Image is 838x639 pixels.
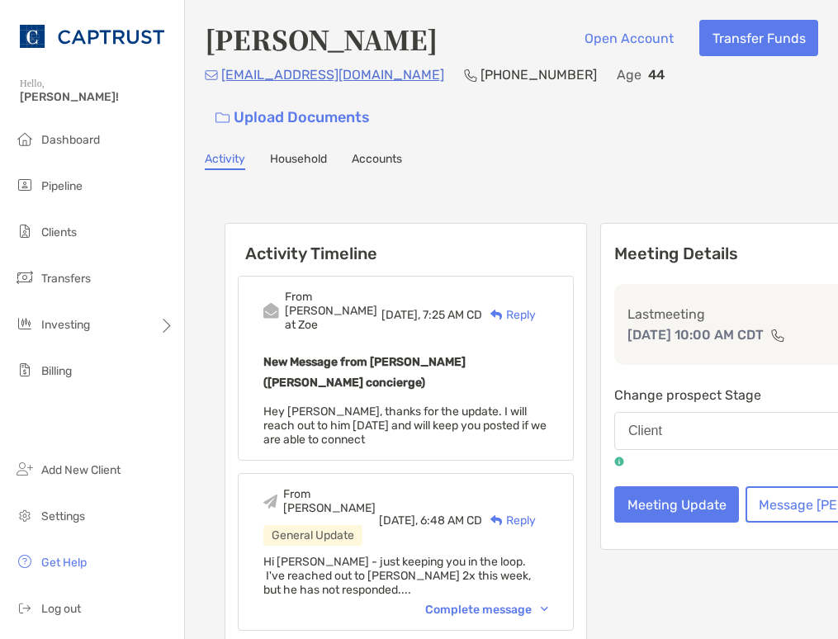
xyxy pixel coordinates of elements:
img: add_new_client icon [15,459,35,479]
b: New Message from [PERSON_NAME] ([PERSON_NAME] concierge) [263,355,466,390]
img: billing icon [15,360,35,380]
span: Dashboard [41,133,100,147]
p: [PHONE_NUMBER] [481,64,597,85]
img: settings icon [15,505,35,525]
span: 7:25 AM CD [423,308,482,322]
img: logout icon [15,598,35,618]
div: General Update [263,525,362,546]
span: Investing [41,318,90,332]
h6: Activity Timeline [225,224,586,263]
span: Pipeline [41,179,83,193]
span: Hi [PERSON_NAME] - just keeping you in the loop. I've reached out to [PERSON_NAME] 2x this week, ... [263,555,531,597]
button: Transfer Funds [699,20,818,56]
p: [EMAIL_ADDRESS][DOMAIN_NAME] [221,64,444,85]
div: Complete message [425,603,548,617]
p: Age [617,64,642,85]
img: pipeline icon [15,175,35,195]
img: communication type [770,329,785,342]
img: transfers icon [15,267,35,287]
div: Client [628,424,662,438]
div: Reply [482,306,536,324]
p: 44 [648,64,665,85]
img: CAPTRUST Logo [20,7,164,66]
div: Reply [482,512,536,529]
h4: [PERSON_NAME] [205,20,438,58]
span: Get Help [41,556,87,570]
a: Upload Documents [205,100,381,135]
span: Transfers [41,272,91,286]
span: Log out [41,602,81,616]
button: Open Account [571,20,686,56]
span: Clients [41,225,77,239]
img: investing icon [15,314,35,334]
span: [DATE], [379,514,418,528]
img: Event icon [263,303,279,319]
span: 6:48 AM CD [420,514,482,528]
span: [PERSON_NAME]! [20,90,174,104]
img: Email Icon [205,70,218,80]
img: dashboard icon [15,129,35,149]
div: From [PERSON_NAME] at Zoe [285,290,381,332]
a: Household [270,152,327,170]
img: Reply icon [490,310,503,320]
a: Activity [205,152,245,170]
img: Phone Icon [464,69,477,82]
img: Reply icon [490,515,503,526]
span: Add New Client [41,463,121,477]
img: button icon [215,112,230,124]
span: Settings [41,509,85,523]
span: Billing [41,364,72,378]
img: get-help icon [15,551,35,571]
span: Hey [PERSON_NAME], thanks for the update. I will reach out to him [DATE] and will keep you posted... [263,405,547,447]
p: [DATE] 10:00 AM CDT [627,324,764,345]
img: Event icon [263,495,277,509]
div: From [PERSON_NAME] [283,487,379,515]
span: [DATE], [381,308,420,322]
button: Meeting Update [614,486,739,523]
img: tooltip [614,457,624,466]
img: clients icon [15,221,35,241]
a: Accounts [352,152,402,170]
img: Chevron icon [541,607,548,612]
